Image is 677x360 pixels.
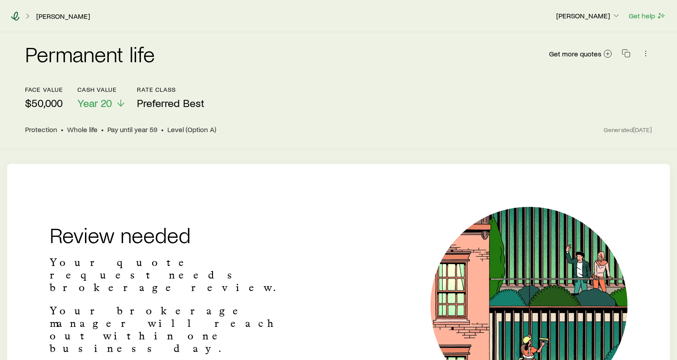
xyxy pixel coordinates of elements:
p: [PERSON_NAME] [556,11,621,20]
p: Your brokerage manager will reach out within one business day. [50,304,289,355]
span: • [101,125,104,134]
a: [PERSON_NAME] [36,12,90,21]
h2: Permanent life [25,43,155,64]
h2: Review needed [50,224,289,245]
p: Rate Class [137,86,204,93]
button: Get help [628,11,666,21]
p: Cash Value [77,86,126,93]
span: Whole life [67,125,98,134]
p: Your quote request needs brokerage review. [50,256,289,294]
a: Get more quotes [549,49,613,59]
span: Level (Option A) [167,125,216,134]
p: face value [25,86,63,93]
span: • [161,125,164,134]
span: Preferred Best [137,97,204,109]
p: $50,000 [25,97,63,109]
span: • [61,125,64,134]
span: Protection [25,125,57,134]
span: Pay until year 59 [107,125,158,134]
button: Cash ValueYear 20 [77,86,126,110]
button: [PERSON_NAME] [556,11,621,21]
span: Generated [604,126,652,134]
span: Get more quotes [549,50,601,57]
span: Year 20 [77,97,112,109]
span: [DATE] [633,126,652,134]
button: Rate ClassPreferred Best [137,86,204,110]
